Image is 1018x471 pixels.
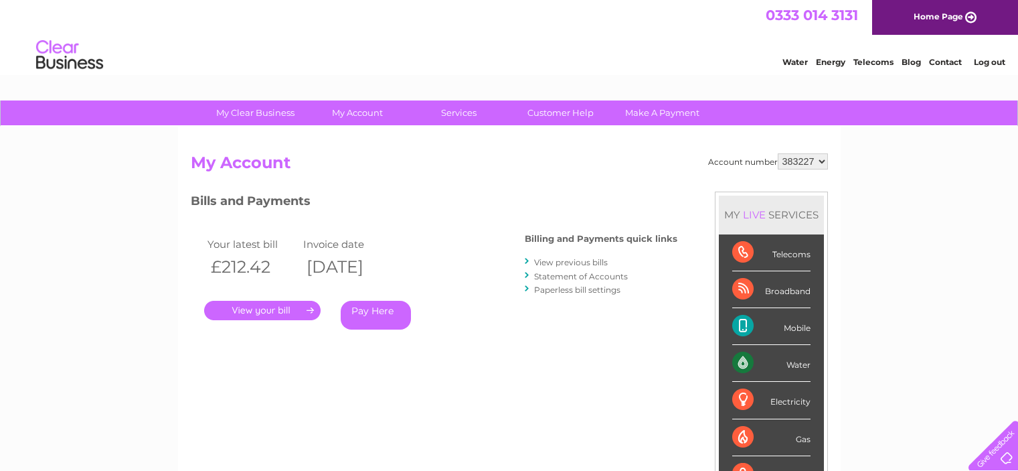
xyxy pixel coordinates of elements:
[902,57,921,67] a: Blog
[35,35,104,76] img: logo.png
[732,271,811,308] div: Broadband
[853,57,894,67] a: Telecoms
[300,253,396,281] th: [DATE]
[191,153,828,179] h2: My Account
[505,100,616,125] a: Customer Help
[974,57,1005,67] a: Log out
[732,234,811,271] div: Telecoms
[300,235,396,253] td: Invoice date
[929,57,962,67] a: Contact
[766,7,858,23] a: 0333 014 3131
[732,382,811,419] div: Electricity
[534,271,628,281] a: Statement of Accounts
[193,7,826,65] div: Clear Business is a trading name of Verastar Limited (registered in [GEOGRAPHIC_DATA] No. 3667643...
[341,301,411,330] a: Pay Here
[204,235,301,253] td: Your latest bill
[191,192,677,215] h3: Bills and Payments
[607,100,717,125] a: Make A Payment
[708,153,828,170] div: Account number
[782,57,808,67] a: Water
[204,253,301,281] th: £212.42
[732,419,811,456] div: Gas
[525,234,677,244] h4: Billing and Payments quick links
[200,100,311,125] a: My Clear Business
[534,285,620,295] a: Paperless bill settings
[719,196,824,234] div: MY SERVICES
[732,308,811,345] div: Mobile
[204,301,321,320] a: .
[816,57,845,67] a: Energy
[404,100,514,125] a: Services
[302,100,412,125] a: My Account
[740,208,768,221] div: LIVE
[732,345,811,382] div: Water
[534,257,608,267] a: View previous bills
